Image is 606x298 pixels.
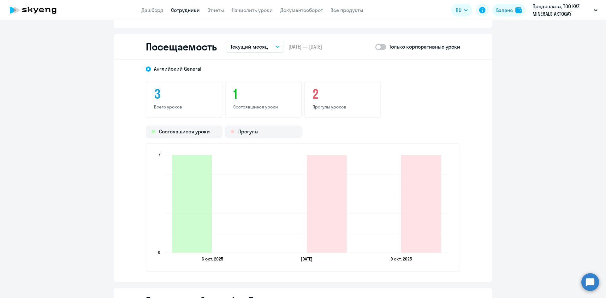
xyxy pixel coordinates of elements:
[330,7,363,13] a: Все продукты
[532,3,591,18] p: Предоплата, ТОО KAZ MINERALS AKTOGAY
[146,40,217,53] h2: Посещаемость
[233,86,294,102] h3: 1
[227,41,283,53] button: Текущий месяц
[146,126,223,138] div: Состоявшиеся уроки
[154,86,214,102] h3: 3
[515,7,522,13] img: balance
[492,4,526,16] button: Балансbalance
[307,155,347,253] path: 2025-10-06T19:00:00.000Z Прогулы 1
[159,153,160,157] text: 1
[529,3,601,18] button: Предоплата, ТОО KAZ MINERALS AKTOGAY
[456,6,461,14] span: RU
[312,104,373,110] p: Прогулы уроков
[202,256,223,262] text: 6 окт. 2025
[225,126,302,138] div: Прогулы
[401,155,441,253] path: 2025-10-08T19:00:00.000Z Прогулы 1
[172,155,212,253] path: 2025-10-05T19:00:00.000Z Состоявшиеся уроки 1
[232,7,273,13] a: Начислить уроки
[280,7,323,13] a: Документооборот
[389,43,460,50] p: Только корпоративные уроки
[301,256,312,262] text: [DATE]
[312,86,373,102] h3: 2
[154,104,214,110] p: Всего уроков
[207,7,224,13] a: Отчеты
[154,65,201,72] span: Английский General
[158,250,160,255] text: 0
[141,7,163,13] a: Дашборд
[230,43,268,50] p: Текущий месяц
[171,7,200,13] a: Сотрудники
[451,4,472,16] button: RU
[390,256,412,262] text: 9 окт. 2025
[288,43,322,50] span: [DATE] — [DATE]
[233,104,294,110] p: Состоявшиеся уроки
[496,6,513,14] div: Баланс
